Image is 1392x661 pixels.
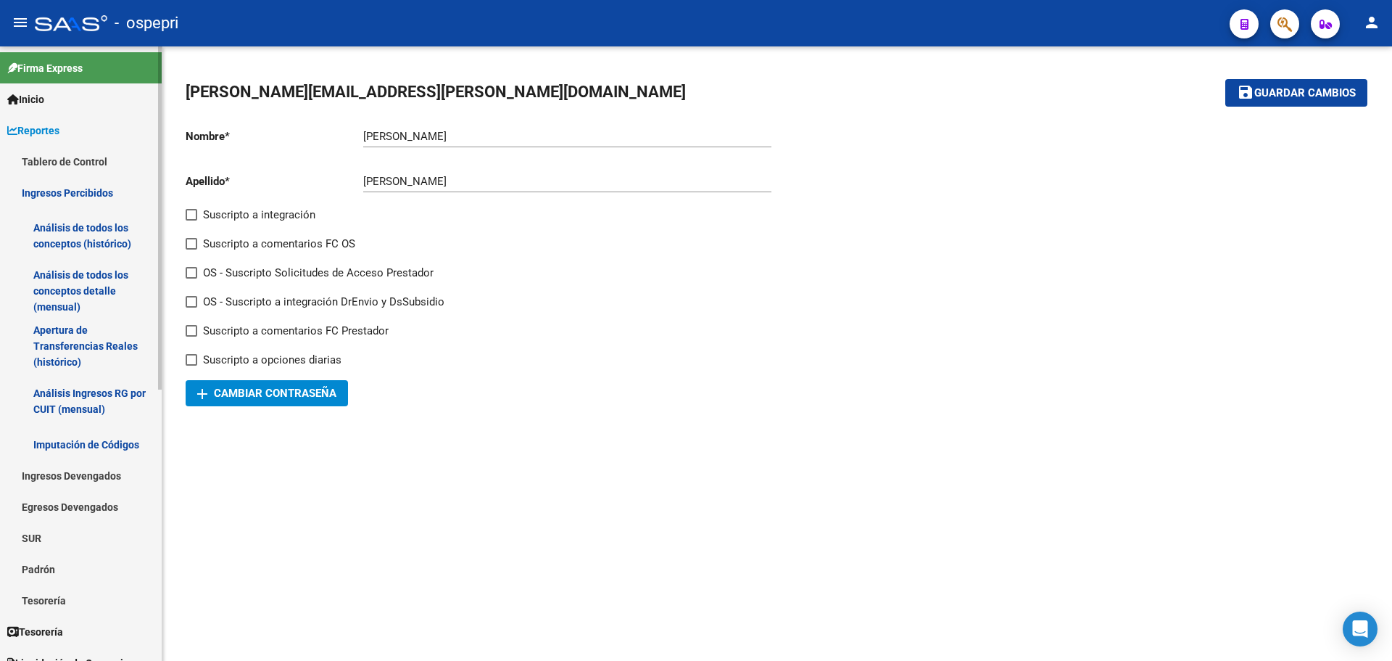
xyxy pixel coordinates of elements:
span: Suscripto a comentarios FC OS [203,235,355,253]
span: Inicio [7,91,44,107]
span: [PERSON_NAME][EMAIL_ADDRESS][PERSON_NAME][DOMAIN_NAME] [186,83,686,101]
mat-icon: menu [12,14,29,31]
span: Suscripto a comentarios FC Prestador [203,322,389,340]
span: OS - Suscripto a integración DrEnvio y DsSubsidio [203,293,444,311]
span: Suscripto a integración [203,206,315,223]
mat-icon: add [194,385,211,403]
span: OS - Suscripto Solicitudes de Acceso Prestador [203,264,434,282]
div: Open Intercom Messenger [1343,612,1377,646]
span: Firma Express [7,60,83,76]
span: Guardar cambios [1254,87,1356,100]
mat-icon: save [1237,83,1254,101]
span: Tesorería [7,624,63,640]
span: Suscripto a opciones diarias [203,351,341,369]
button: Guardar cambios [1225,79,1367,106]
p: Apellido [186,173,363,189]
p: Nombre [186,128,363,144]
button: Cambiar Contraseña [186,380,348,406]
span: - ospepri [115,7,178,39]
span: Reportes [7,123,59,139]
span: Cambiar Contraseña [197,387,336,400]
mat-icon: person [1363,14,1380,31]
